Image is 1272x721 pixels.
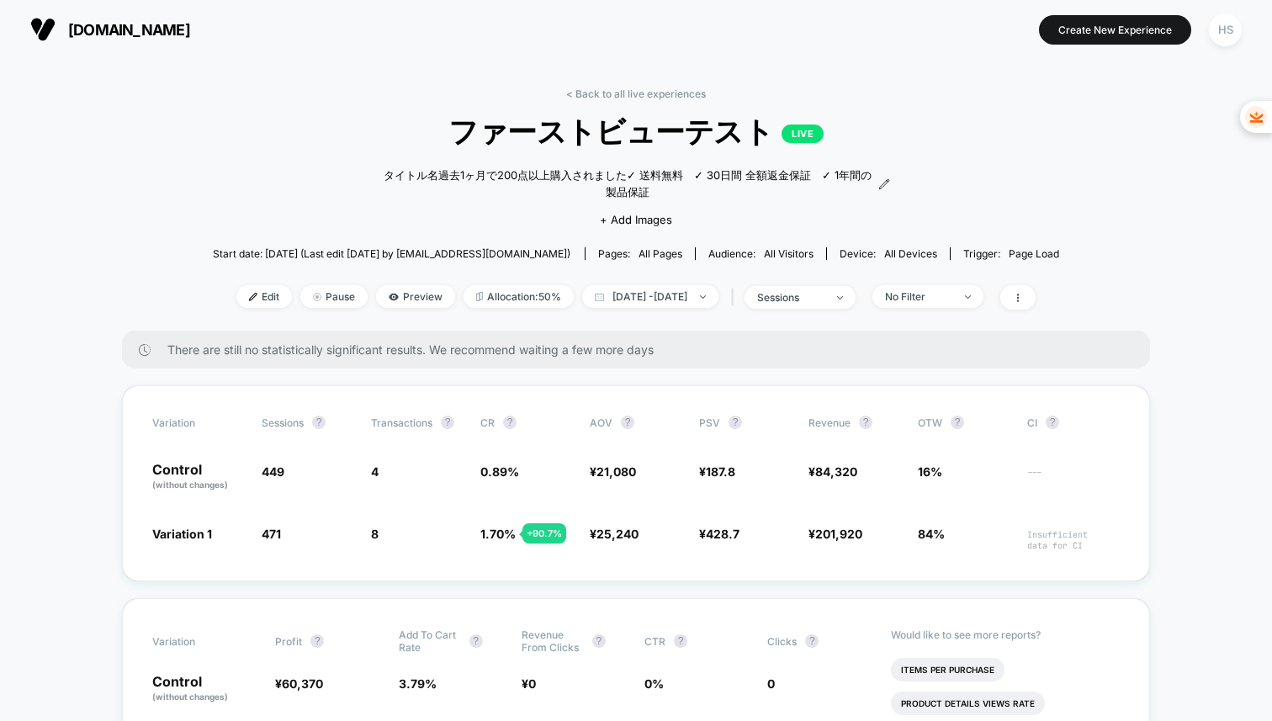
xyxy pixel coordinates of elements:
span: 0 [767,676,775,691]
div: HS [1209,13,1242,46]
li: Product Details Views Rate [891,692,1045,715]
span: Insufficient data for CI [1027,529,1120,551]
span: ¥ [699,464,735,479]
span: 201,920 [815,527,862,541]
span: ¥ [808,464,857,479]
span: Revenue [808,416,851,429]
span: Pause [300,285,368,308]
span: ¥ [590,464,636,479]
img: rebalance [476,292,483,301]
span: 187.8 [706,464,735,479]
span: CI [1027,416,1120,429]
span: ファーストビューテスト [255,113,1017,152]
span: Add To Cart Rate [399,628,461,654]
span: Clicks [767,635,797,648]
span: ¥ [522,676,536,691]
div: sessions [757,291,824,304]
span: 0.89 % [480,464,519,479]
button: ? [674,634,687,648]
button: ? [951,416,964,429]
span: Preview [376,285,455,308]
button: ? [503,416,517,429]
span: ¥ [590,527,639,541]
span: 8 [371,527,379,541]
span: 84,320 [815,464,857,479]
span: ¥ [699,527,739,541]
img: end [837,296,843,300]
button: ? [729,416,742,429]
button: ? [1046,416,1059,429]
span: --- [1027,467,1120,491]
li: Items Per Purchase [891,658,1004,681]
span: Device: [826,247,950,260]
div: Pages: [598,247,682,260]
span: 21,080 [596,464,636,479]
span: 60,370 [282,676,323,691]
button: ? [469,634,483,648]
span: 428.7 [706,527,739,541]
span: 0 [528,676,536,691]
button: ? [312,416,326,429]
button: ? [592,634,606,648]
span: 449 [262,464,284,479]
button: ? [441,416,454,429]
p: Control [152,463,245,491]
span: Revenue From Clicks [522,628,584,654]
span: PSV [699,416,720,429]
span: OTW [918,416,1010,429]
span: all devices [884,247,937,260]
span: Page Load [1009,247,1059,260]
span: + Add Images [600,213,672,226]
span: all pages [639,247,682,260]
span: ¥ [275,676,323,691]
span: CTR [644,635,665,648]
span: タイトル名過去1ヶ月で200点以上購入されました✓ 送料無料 ✓ 30日間 全額返金保証 ✓ 1年間の製品保証 [382,167,874,200]
button: HS [1204,13,1247,47]
img: end [700,295,706,299]
span: 3.79 % [399,676,437,691]
button: ? [859,416,872,429]
button: ? [621,416,634,429]
p: LIVE [782,125,824,143]
span: CR [480,416,495,429]
span: Edit [236,285,292,308]
div: No Filter [885,290,952,303]
img: calendar [595,293,604,301]
span: There are still no statistically significant results. We recommend waiting a few more days [167,342,1116,357]
img: Visually logo [30,17,56,42]
span: (without changes) [152,692,228,702]
span: AOV [590,416,612,429]
span: ¥ [808,527,862,541]
span: [DOMAIN_NAME] [68,21,190,39]
span: Variation 1 [152,527,212,541]
span: [DATE] - [DATE] [582,285,718,308]
span: Start date: [DATE] (Last edit [DATE] by [EMAIL_ADDRESS][DOMAIN_NAME]) [213,247,570,260]
span: 0 % [644,676,664,691]
span: | [727,285,745,310]
span: 25,240 [596,527,639,541]
span: Profit [275,635,302,648]
span: (without changes) [152,480,228,490]
span: 4 [371,464,379,479]
a: < Back to all live experiences [566,87,706,100]
img: edit [249,293,257,301]
img: end [313,293,321,301]
button: [DOMAIN_NAME] [25,16,195,43]
span: 1.70 % [480,527,516,541]
p: Would like to see more reports? [891,628,1121,641]
span: Transactions [371,416,432,429]
span: 471 [262,527,281,541]
div: Trigger: [963,247,1059,260]
button: Create New Experience [1039,15,1191,45]
p: Control [152,675,258,703]
span: All Visitors [764,247,814,260]
span: 84% [918,527,945,541]
button: ? [805,634,819,648]
span: Sessions [262,416,304,429]
img: end [965,295,971,299]
span: Variation [152,628,245,654]
span: Variation [152,416,245,429]
span: 16% [918,464,942,479]
div: Audience: [708,247,814,260]
span: Allocation: 50% [464,285,574,308]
